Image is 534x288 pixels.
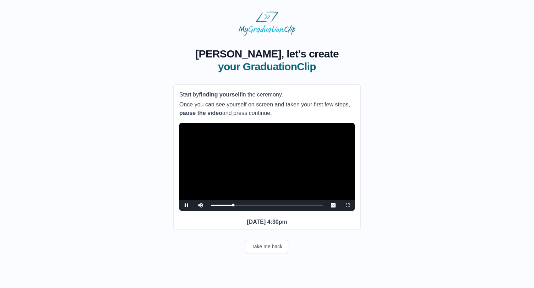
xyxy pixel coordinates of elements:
div: Progress Bar [211,205,323,206]
span: [PERSON_NAME], let's create [195,48,339,60]
p: [DATE] 4:30pm [179,218,355,226]
b: pause the video [179,110,222,116]
p: Start by in the ceremony. [179,90,355,99]
button: Fullscreen [340,200,355,211]
img: MyGraduationClip [239,11,295,36]
button: Mute [194,200,208,211]
button: Captions [326,200,340,211]
span: your GraduationClip [195,60,339,73]
button: Take me back [246,240,288,253]
div: Video Player [179,123,355,211]
p: Once you can see yourself on screen and taken your first few steps, and press continue. [179,100,355,117]
button: Pause [179,200,194,211]
b: finding yourself [199,92,241,98]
